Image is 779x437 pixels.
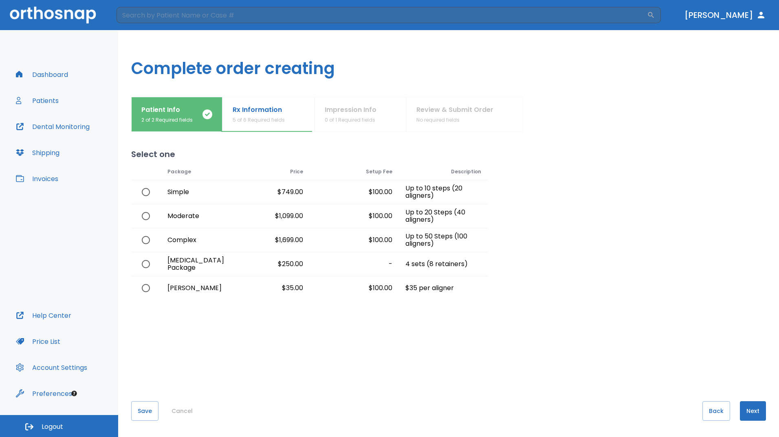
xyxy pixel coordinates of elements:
[399,276,488,300] div: $35 per aligner
[681,8,769,22] button: [PERSON_NAME]
[740,401,766,421] button: Next
[220,252,310,276] div: $250.00
[161,228,220,252] div: Complex
[399,252,488,276] div: 4 sets (8 retainers)
[11,117,95,136] button: Dental Monitoring
[702,401,730,421] button: Back
[310,180,399,204] div: $100.00
[168,401,196,421] button: Cancel
[11,306,76,325] button: Help Center
[11,143,64,162] button: Shipping
[11,91,64,110] button: Patients
[161,252,220,276] div: [MEDICAL_DATA] Package
[399,228,488,252] div: Up to 50 Steps (100 aligners)
[141,116,193,124] p: 2 of 2 Required fields
[310,204,399,228] div: $100.00
[11,384,77,403] button: Preferences
[131,401,158,421] button: Save
[310,276,399,300] div: $100.00
[11,358,92,377] button: Account Settings
[220,204,310,228] div: $1,099.00
[10,7,96,23] img: Orthosnap
[451,167,481,177] p: Description
[220,180,310,204] div: $749.00
[161,180,220,204] div: Simple
[220,228,310,252] div: $1,699.00
[11,332,65,351] button: Price List
[310,228,399,252] div: $100.00
[141,105,193,115] p: Patient Info
[161,204,220,228] div: Moderate
[11,169,63,188] button: Invoices
[399,180,488,204] div: Up to 10 steps (20 aligners)
[310,252,399,276] div: -
[42,422,63,431] span: Logout
[233,116,285,124] p: 5 of 6 Required fields
[70,390,78,397] div: Tooltip anchor
[161,276,220,300] div: [PERSON_NAME]
[117,7,647,23] input: Search by Patient Name or Case #
[366,167,392,177] p: Setup Fee
[220,276,310,300] div: $35.00
[399,204,488,228] div: Up to 20 Steps (40 aligners)
[233,105,285,115] p: Rx Information
[290,167,303,177] p: Price
[167,167,191,177] p: Package
[11,65,73,84] button: Dashboard
[118,30,779,97] h1: Complete order creating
